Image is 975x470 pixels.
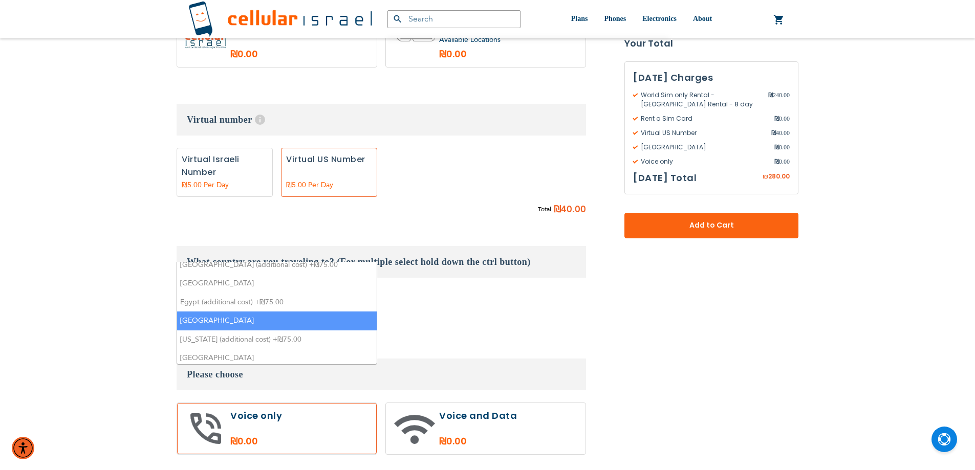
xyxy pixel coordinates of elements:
[177,104,586,136] h3: Virtual number
[604,15,626,23] span: Phones
[774,114,790,123] span: 0.00
[177,349,377,368] li: [GEOGRAPHIC_DATA]
[774,157,779,166] span: ₪
[554,202,561,217] span: ₪
[387,10,521,28] input: Search
[774,114,779,123] span: ₪
[771,128,776,138] span: ₪
[177,246,586,278] h3: What country are you traveling to? (For multiple select hold down the ctrl button)
[633,143,774,152] span: [GEOGRAPHIC_DATA]
[658,220,765,231] span: Add to Cart
[187,369,243,379] span: Please choose
[177,311,377,330] li: [GEOGRAPHIC_DATA]
[561,202,586,217] span: 40.00
[763,172,768,182] span: ₪
[768,91,790,109] span: 240.00
[774,143,779,152] span: ₪
[538,204,551,215] span: Total
[768,172,790,181] span: 280.00
[642,15,677,23] span: Electronics
[188,1,372,37] img: Cellular Israel Logo
[633,70,790,85] h3: [DATE] Charges
[624,213,798,238] button: Add to Cart
[12,437,34,459] div: Accessibility Menu
[768,91,773,100] span: ₪
[693,15,712,23] span: About
[633,114,774,123] span: Rent a Sim Card
[633,91,768,109] span: World Sim only Rental - [GEOGRAPHIC_DATA] Rental - 8 day
[177,274,377,293] li: [GEOGRAPHIC_DATA]
[633,170,697,186] h3: [DATE] Total
[774,157,790,166] span: 0.00
[771,128,790,138] span: 40.00
[177,256,377,275] li: [GEOGRAPHIC_DATA] (additional cost) +₪75.00
[177,293,377,312] li: Egypt (additional cost) +₪75.00
[255,115,265,125] span: Help
[774,143,790,152] span: 0.00
[624,36,798,51] strong: Your Total
[633,157,774,166] span: Voice only
[571,15,588,23] span: Plans
[633,128,771,138] span: Virtual US Number
[177,330,377,349] li: [US_STATE] (additional cost) +₪75.00
[439,35,501,44] a: Available Locations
